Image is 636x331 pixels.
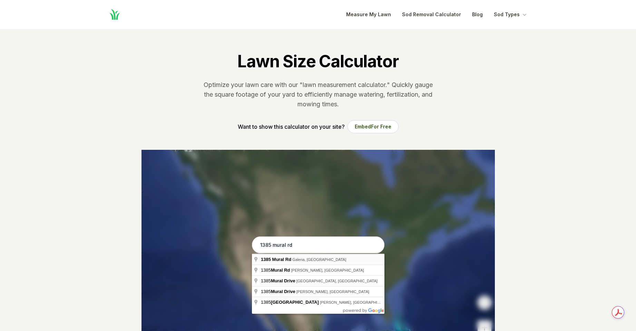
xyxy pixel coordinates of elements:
[346,10,391,19] a: Measure My Lawn
[272,257,292,262] span: Mural Rd
[291,268,364,272] span: [PERSON_NAME], [GEOGRAPHIC_DATA]
[472,10,483,19] a: Blog
[202,80,434,109] p: Optimize your lawn care with our "lawn measurement calculator." Quickly gauge the square footage ...
[402,10,461,19] a: Sod Removal Calculator
[261,267,291,273] span: 1385
[494,10,528,19] button: Sod Types
[261,300,320,305] span: 1385
[271,267,290,273] span: Mural Rd
[296,290,369,294] span: [PERSON_NAME], [GEOGRAPHIC_DATA]
[261,278,296,283] span: 1385
[296,279,378,283] span: [GEOGRAPHIC_DATA], [GEOGRAPHIC_DATA]
[261,257,271,262] span: 1385
[371,124,391,129] span: For Free
[237,51,398,72] h1: Lawn Size Calculator
[271,300,319,305] span: [GEOGRAPHIC_DATA]
[238,123,345,131] p: Want to show this calculator on your site?
[261,289,296,294] span: 1385
[292,257,346,262] span: Galena, [GEOGRAPHIC_DATA]
[320,300,393,304] span: [PERSON_NAME], [GEOGRAPHIC_DATA]
[252,236,384,254] input: Enter your address to get started
[271,278,295,283] span: Mural Drive
[271,289,295,294] span: Mural Drive
[348,120,399,133] button: EmbedFor Free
